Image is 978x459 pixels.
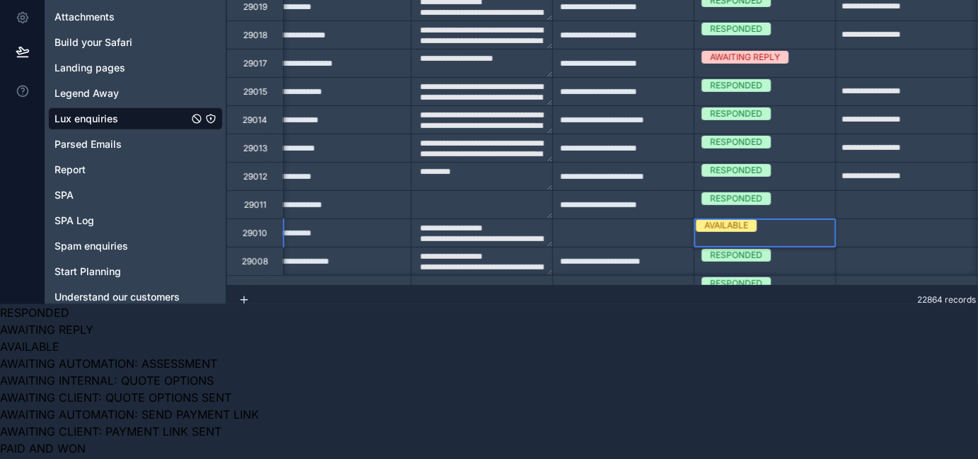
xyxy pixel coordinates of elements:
div: RESPONDED [711,79,763,92]
div: 29011 [244,199,267,211]
div: 29018 [243,30,267,41]
div: RESPONDED [711,277,763,290]
div: RESPONDED [711,164,763,177]
div: 29019 [243,1,267,13]
div: RESPONDED [711,249,763,262]
div: 29015 [243,86,267,98]
div: RESPONDED [711,192,763,205]
div: 29008 [242,256,268,267]
div: AWAITING REPLY [711,51,781,64]
div: AVAILABLE [705,219,749,232]
div: 29013 [243,143,267,154]
div: RESPONDED [711,108,763,120]
div: 29012 [243,171,267,182]
div: 29014 [243,115,267,126]
span: 22864 records [918,294,977,306]
div: 29010 [243,228,267,239]
div: RESPONDED [711,136,763,149]
div: 29017 [243,58,267,69]
div: RESPONDED [711,23,763,35]
div: 29007 [242,284,268,296]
